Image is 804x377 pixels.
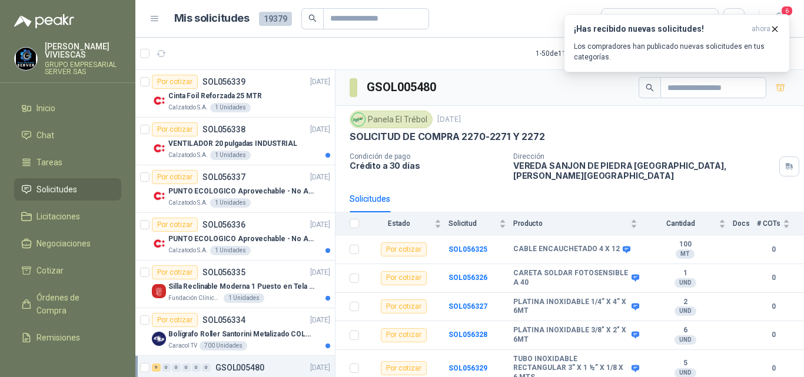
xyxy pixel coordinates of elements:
h3: ¡Has recibido nuevas solicitudes! [574,24,747,34]
p: Calzatodo S.A. [168,151,208,160]
p: [DATE] [310,172,330,183]
a: SOL056326 [448,273,487,282]
a: Por cotizarSOL056338[DATE] Company LogoVENTILADOR 20 pulgadas INDUSTRIALCalzatodo S.A.1 Unidades [135,118,335,165]
span: Órdenes de Compra [36,291,110,317]
b: 1 [644,269,726,278]
img: Logo peakr [14,14,74,28]
div: 9 [152,363,161,372]
a: SOL056329 [448,364,487,372]
img: Company Logo [152,236,166,251]
b: 6 [644,326,726,335]
p: [DATE] [310,76,330,88]
div: 1 Unidades [224,293,264,303]
div: 1 Unidades [210,103,251,112]
a: Por cotizarSOL056337[DATE] Company LogoPUNTO ECOLOGICO Aprovechable - No Aprovechable 20Litros Bl... [135,165,335,213]
div: 0 [192,363,201,372]
p: [DATE] [310,267,330,278]
b: PLATINA INOXIDABLE 1/4” X 4” X 6MT [513,298,629,316]
div: 1 - 50 de 11318 [536,44,616,63]
p: GRUPO EMPRESARIAL SERVER SAS [45,61,121,75]
p: Cinta Foil Reforzada 25 MTR [168,91,262,102]
span: search [646,84,654,92]
b: 100 [644,240,726,249]
p: Caracol TV [168,341,197,351]
p: [DATE] [310,124,330,135]
p: VEREDA SANJON DE PIEDRA [GEOGRAPHIC_DATA] , [PERSON_NAME][GEOGRAPHIC_DATA] [513,161,775,181]
p: [DATE] [310,219,330,231]
div: Por cotizar [152,313,198,327]
div: Por cotizar [381,299,427,313]
b: 0 [757,301,790,312]
p: PUNTO ECOLOGICO Aprovechable - No Aprovechable 20Litros Blanco - Negro [168,186,315,197]
p: Calzatodo S.A. [168,246,208,255]
p: SOL056334 [202,316,245,324]
div: Por cotizar [152,75,198,89]
b: 0 [757,363,790,374]
div: Solicitudes [350,192,390,205]
span: Licitaciones [36,210,80,223]
div: Por cotizar [381,361,427,375]
b: SOL056327 [448,302,487,311]
b: CARETA SOLDAR FOTOSENSIBLE A 40 [513,269,629,287]
h3: GSOL005480 [367,78,438,96]
p: PUNTO ECOLOGICO Aprovechable - No Aprovechable 20Litros Blanco - Negro [168,233,315,245]
button: 6 [769,8,790,29]
th: Cantidad [644,212,733,235]
button: ¡Has recibido nuevas solicitudes!ahora Los compradores han publicado nuevas solicitudes en tus ca... [564,14,790,72]
p: SOL056335 [202,268,245,276]
div: Por cotizar [152,122,198,136]
a: Por cotizarSOL056334[DATE] Company LogoBolígrafo Roller Santorini Metalizado COLOR MORADO 1logoCa... [135,308,335,356]
div: Todas [609,12,633,25]
div: Por cotizar [152,218,198,232]
a: Por cotizarSOL056336[DATE] Company LogoPUNTO ECOLOGICO Aprovechable - No Aprovechable 20Litros Bl... [135,213,335,261]
p: [DATE] [310,362,330,373]
div: Por cotizar [381,271,427,285]
a: Órdenes de Compra [14,286,121,322]
div: Por cotizar [152,170,198,184]
a: Remisiones [14,326,121,349]
th: # COTs [757,212,804,235]
b: 0 [757,272,790,283]
img: Company Logo [152,332,166,346]
a: Negociaciones [14,232,121,255]
div: 1 Unidades [210,198,251,208]
p: Bolígrafo Roller Santorini Metalizado COLOR MORADO 1logo [168,329,315,340]
div: 1 Unidades [210,151,251,160]
img: Company Logo [152,284,166,298]
div: Por cotizar [152,265,198,279]
a: Tareas [14,151,121,174]
img: Company Logo [152,189,166,203]
a: SOL056325 [448,245,487,253]
p: [DATE] [437,114,461,125]
img: Company Logo [152,94,166,108]
p: Calzatodo S.A. [168,198,208,208]
span: Solicitudes [36,183,77,196]
b: PLATINA INOXIDABLE 3/8" X 2" X 6MT [513,326,629,344]
p: [DATE] [310,315,330,326]
span: Inicio [36,102,55,115]
div: UND [675,278,696,288]
th: Docs [733,212,757,235]
div: MT [676,249,695,259]
div: UND [675,306,696,316]
a: Licitaciones [14,205,121,228]
th: Solicitud [448,212,513,235]
h1: Mis solicitudes [174,10,250,27]
a: Solicitudes [14,178,121,201]
p: SOL056338 [202,125,245,134]
span: Cantidad [644,219,716,228]
div: 0 [182,363,191,372]
p: SOL056339 [202,78,245,86]
span: Negociaciones [36,237,91,250]
span: 6 [780,5,793,16]
img: Company Logo [352,113,365,126]
p: SOL056336 [202,221,245,229]
p: Calzatodo S.A. [168,103,208,112]
div: Por cotizar [381,328,427,342]
span: search [308,14,317,22]
span: Remisiones [36,331,80,344]
div: 0 [172,363,181,372]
